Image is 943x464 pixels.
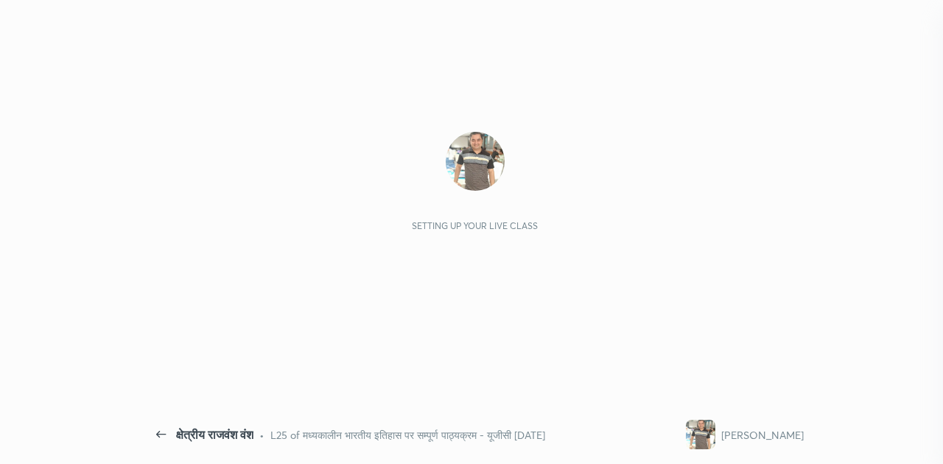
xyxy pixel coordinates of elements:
img: 9cd1eca5dd504a079fc002e1a6cbad3b.None [686,420,715,449]
div: क्षेत्रीय राजवंश वंश [176,426,253,443]
div: [PERSON_NAME] [721,427,804,443]
div: L25 of मध्यकालीन भारतीय इतिहास पर सम्पूर्ण पाठ्यक्रम - यूजीसी [DATE] [270,427,545,443]
img: 9cd1eca5dd504a079fc002e1a6cbad3b.None [446,132,505,191]
div: • [259,427,264,443]
div: Setting up your live class [412,220,538,231]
